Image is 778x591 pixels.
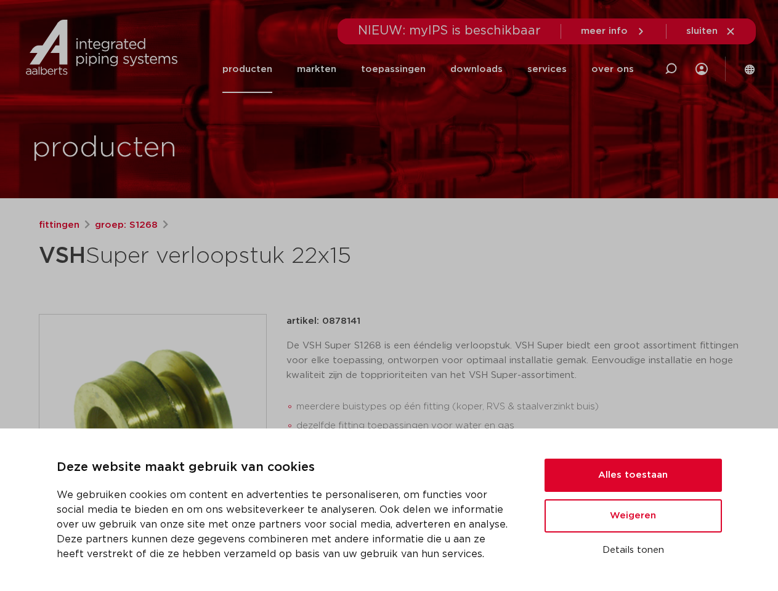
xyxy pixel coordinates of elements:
span: sluiten [686,26,718,36]
p: We gebruiken cookies om content en advertenties te personaliseren, om functies voor social media ... [57,488,515,561]
li: meerdere buistypes op één fitting (koper, RVS & staalverzinkt buis) [296,397,740,417]
a: meer info [581,26,646,37]
button: Alles toestaan [545,459,722,492]
img: Product Image for VSH Super verloopstuk 22x15 [39,315,266,541]
span: NIEUW: myIPS is beschikbaar [358,25,541,37]
p: artikel: 0878141 [286,314,360,329]
a: fittingen [39,218,79,233]
button: Details tonen [545,540,722,561]
a: toepassingen [361,46,426,93]
p: Deze website maakt gebruik van cookies [57,458,515,478]
li: dezelfde fitting toepassingen voor water en gas [296,416,740,436]
h1: Super verloopstuk 22x15 [39,238,501,275]
a: producten [222,46,272,93]
h1: producten [32,129,177,168]
p: De VSH Super S1268 is een ééndelig verloopstuk. VSH Super biedt een groot assortiment fittingen v... [286,339,740,383]
a: markten [297,46,336,93]
a: downloads [450,46,503,93]
a: groep: S1268 [95,218,158,233]
a: services [527,46,567,93]
span: meer info [581,26,628,36]
button: Weigeren [545,499,722,533]
a: sluiten [686,26,736,37]
strong: VSH [39,245,86,267]
a: over ons [591,46,634,93]
nav: Menu [222,46,634,93]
